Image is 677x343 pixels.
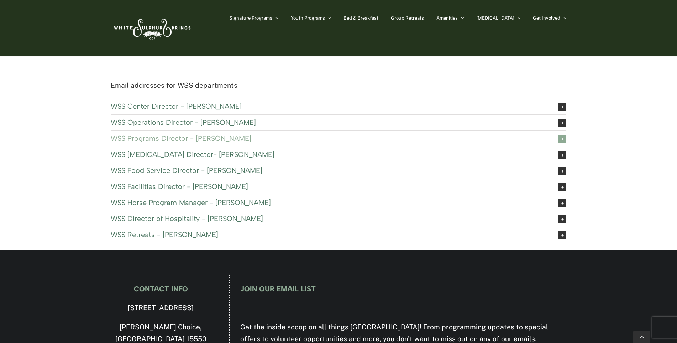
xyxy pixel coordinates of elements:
[111,302,211,314] p: [STREET_ADDRESS]
[240,285,566,293] h4: JOIN OUR EMAIL LIST
[111,183,547,190] span: WSS Facilities Director - [PERSON_NAME]
[111,115,566,130] a: WSS Operations Director - [PERSON_NAME]
[111,11,193,45] img: White Sulphur Springs Logo
[229,16,272,20] span: Signature Programs
[111,179,566,195] a: WSS Facilities Director - [PERSON_NAME]
[476,16,514,20] span: [MEDICAL_DATA]
[111,211,566,227] a: WSS Director of Hospitality - [PERSON_NAME]
[111,163,566,179] a: WSS Food Service Director - [PERSON_NAME]
[111,215,547,222] span: WSS Director of Hospitality - [PERSON_NAME]
[111,195,566,211] a: WSS Horse Program Manager - [PERSON_NAME]
[111,102,547,110] span: WSS Center Director - [PERSON_NAME]
[111,285,211,293] h4: CONTACT INFO
[436,16,458,20] span: Amenities
[111,147,566,163] a: WSS [MEDICAL_DATA] Director- [PERSON_NAME]
[111,99,566,114] a: WSS Center Director - [PERSON_NAME]
[533,16,560,20] span: Get Involved
[111,131,566,147] a: WSS Programs Director - [PERSON_NAME]
[111,231,547,239] span: WSS Retreats - [PERSON_NAME]
[111,80,566,92] p: Email addresses for WSS departments
[111,118,547,126] span: WSS Operations Director - [PERSON_NAME]
[343,16,378,20] span: Bed & Breakfast
[111,199,547,206] span: WSS Horse Program Manager - [PERSON_NAME]
[111,167,547,174] span: WSS Food Service Director - [PERSON_NAME]
[111,227,566,243] a: WSS Retreats - [PERSON_NAME]
[111,134,547,142] span: WSS Programs Director - [PERSON_NAME]
[111,150,547,158] span: WSS [MEDICAL_DATA] Director- [PERSON_NAME]
[291,16,325,20] span: Youth Programs
[391,16,424,20] span: Group Retreats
